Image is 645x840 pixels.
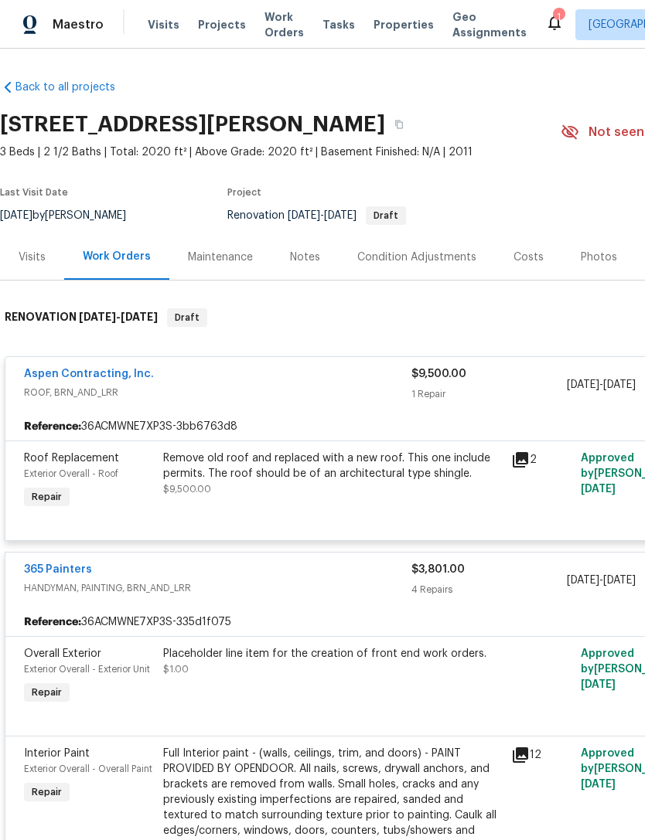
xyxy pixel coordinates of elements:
[567,573,636,588] span: -
[26,489,68,505] span: Repair
[227,210,406,221] span: Renovation
[581,679,616,690] span: [DATE]
[603,575,636,586] span: [DATE]
[581,250,617,265] div: Photos
[188,250,253,265] div: Maintenance
[53,17,104,32] span: Maestro
[288,210,320,221] span: [DATE]
[24,648,101,659] span: Overall Exterior
[24,614,81,630] b: Reference:
[411,369,466,379] span: $9,500.00
[24,419,81,434] b: Reference:
[452,9,527,40] span: Geo Assignments
[514,250,544,265] div: Costs
[322,19,355,30] span: Tasks
[24,764,152,774] span: Exterior Overall - Overall Paint
[79,311,116,322] span: [DATE]
[567,379,599,390] span: [DATE]
[288,210,357,221] span: -
[5,308,158,327] h6: RENOVATION
[357,250,476,265] div: Condition Adjustments
[163,451,502,481] div: Remove old roof and replaced with a new roof. This one include permits. The roof should be of an ...
[24,453,119,464] span: Roof Replacement
[367,211,404,220] span: Draft
[83,249,151,264] div: Work Orders
[79,311,158,322] span: -
[121,311,158,322] span: [DATE]
[24,369,154,379] a: Aspen Contracting, Inc.
[148,17,179,32] span: Visits
[511,746,572,764] div: 12
[24,580,411,596] span: HANDYMAN, PAINTING, BRN_AND_LRR
[169,310,206,325] span: Draft
[581,779,616,790] span: [DATE]
[411,386,566,402] div: 1 Repair
[374,17,434,32] span: Properties
[603,379,636,390] span: [DATE]
[198,17,246,32] span: Projects
[324,210,357,221] span: [DATE]
[567,575,599,586] span: [DATE]
[385,111,413,138] button: Copy Address
[163,665,189,674] span: $1.00
[19,250,46,265] div: Visits
[411,582,566,597] div: 4 Repairs
[24,469,118,478] span: Exterior Overall - Roof
[553,9,564,25] div: 1
[411,564,465,575] span: $3,801.00
[163,485,211,494] span: $9,500.00
[24,748,90,759] span: Interior Paint
[227,188,261,197] span: Project
[24,564,92,575] a: 365 Painters
[163,646,502,661] div: Placeholder line item for the creation of front end work orders.
[24,665,150,674] span: Exterior Overall - Exterior Unit
[264,9,304,40] span: Work Orders
[24,385,411,400] span: ROOF, BRN_AND_LRR
[511,451,572,469] div: 2
[26,685,68,700] span: Repair
[581,484,616,495] span: [DATE]
[290,250,320,265] div: Notes
[26,784,68,800] span: Repair
[567,377,636,393] span: -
